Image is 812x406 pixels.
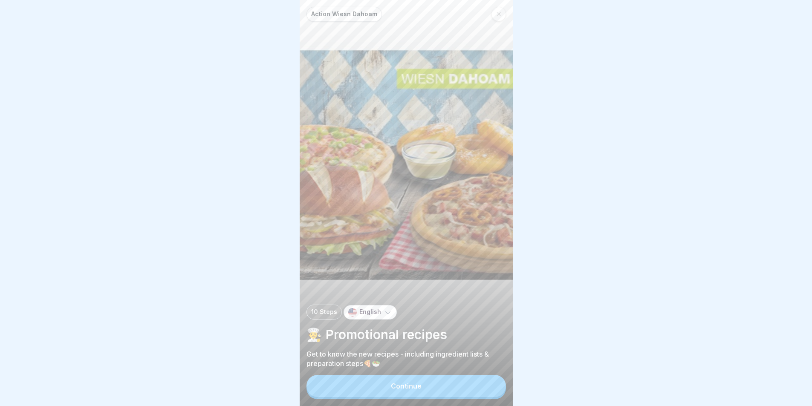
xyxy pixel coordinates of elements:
button: Continue [306,375,506,397]
img: us.svg [348,308,357,317]
p: 🧑‍🍳 Promotional recipes [306,326,506,343]
p: English [359,308,381,316]
p: 10 Steps [311,308,337,316]
p: Get to know the new recipes - including ingredient lists & preparation steps🍕🥗 [306,349,506,368]
div: Continue [391,382,422,390]
p: Action Wiesn Dahoam [311,11,377,18]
